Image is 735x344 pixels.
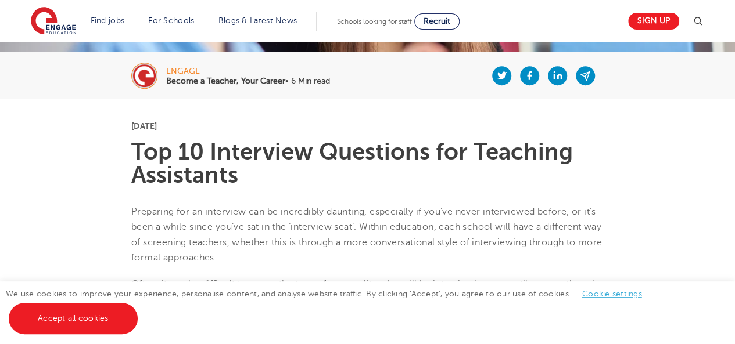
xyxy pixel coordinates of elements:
[582,289,642,298] a: Cookie settings
[148,16,194,25] a: For Schools
[131,277,604,323] p: Often, it can be difficult to gauge the type of personality who will be interviewing you until yo...
[9,303,138,334] a: Accept all cookies
[414,13,460,30] a: Recruit
[91,16,125,25] a: Find jobs
[424,17,450,26] span: Recruit
[166,77,330,85] p: • 6 Min read
[337,17,412,26] span: Schools looking for staff
[6,289,654,323] span: We use cookies to improve your experience, personalise content, and analyse website traffic. By c...
[218,16,297,25] a: Blogs & Latest News
[31,7,76,36] img: Engage Education
[628,13,679,30] a: Sign up
[131,122,604,130] p: [DATE]
[131,204,604,265] p: Preparing for an interview can be incredibly daunting, especially if you’ve never interviewed bef...
[131,140,604,187] h1: Top 10 Interview Questions for Teaching Assistants
[166,77,285,85] b: Become a Teacher, Your Career
[166,67,330,75] div: engage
